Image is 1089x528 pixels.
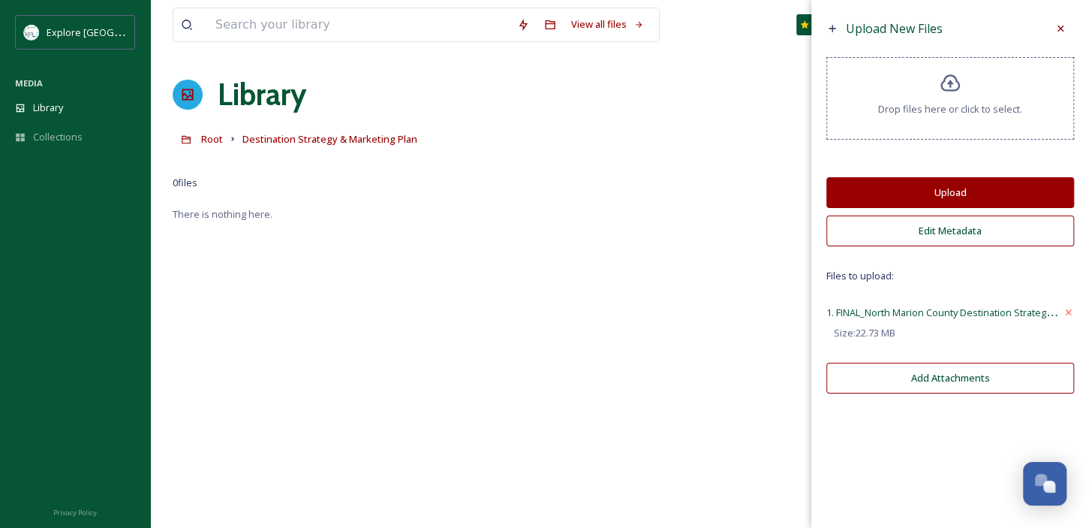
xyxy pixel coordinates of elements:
span: MEDIA [15,77,43,89]
span: Size: 22.73 MB [834,326,895,340]
span: Explore [GEOGRAPHIC_DATA][PERSON_NAME] [47,25,253,39]
a: Privacy Policy [53,502,97,520]
button: Open Chat [1023,462,1066,505]
a: Root [201,130,223,148]
a: Library [218,72,306,117]
span: Drop files here or click to select. [878,102,1022,116]
span: Destination Strategy & Marketing Plan [242,132,417,146]
a: What's New [796,14,871,35]
span: Root [201,132,223,146]
span: Library [33,101,63,115]
span: There is nothing here. [173,207,272,221]
img: north%20marion%20account.png [24,25,39,40]
a: View all files [564,10,651,39]
a: Destination Strategy & Marketing Plan [242,130,417,148]
span: Upload New Files [846,20,943,37]
span: Files to upload: [826,269,1074,283]
span: Privacy Policy [53,508,97,517]
span: Collections [33,130,83,144]
input: Search your library [208,8,510,41]
span: 1. FINAL_North Marion County Destination Strategy.pdf [826,305,1069,319]
button: Upload [826,177,1074,208]
button: Edit Metadata [826,216,1074,246]
span: 0 file s [173,176,197,190]
button: Add Attachments [826,363,1074,394]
